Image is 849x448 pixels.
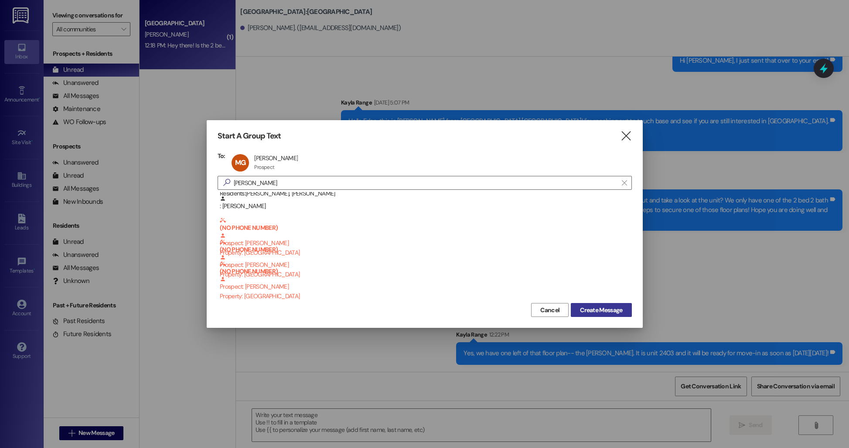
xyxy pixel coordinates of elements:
[220,239,632,253] b: (NO PHONE NUMBER)
[622,179,627,186] i: 
[220,239,632,279] div: Prospect: [PERSON_NAME]
[220,195,632,211] div: : [PERSON_NAME]
[220,261,632,275] b: (NO PHONE NUMBER)
[540,306,559,315] span: Cancel
[235,158,245,167] span: MG
[220,292,632,301] div: Property: [GEOGRAPHIC_DATA]
[620,131,632,141] i: 
[617,176,631,189] button: Clear text
[218,195,632,217] div: : [PERSON_NAME]
[218,217,632,239] div: (NO PHONE NUMBER) Prospect: [PERSON_NAME]Property: [GEOGRAPHIC_DATA]
[220,217,632,257] div: Prospect: [PERSON_NAME]
[220,217,632,232] b: (NO PHONE NUMBER)
[218,152,225,160] h3: To:
[571,303,631,317] button: Create Message
[218,261,632,283] div: (NO PHONE NUMBER) Prospect: [PERSON_NAME]Property: [GEOGRAPHIC_DATA]
[254,164,274,171] div: Prospect
[580,306,622,315] span: Create Message
[218,131,281,141] h3: Start A Group Text
[234,177,617,189] input: Search for any contact or apartment
[254,154,298,162] div: [PERSON_NAME]
[531,303,569,317] button: Cancel
[220,261,632,301] div: Prospect: [PERSON_NAME]
[220,189,632,198] div: Residents: [PERSON_NAME], [PERSON_NAME]
[220,178,234,187] i: 
[218,239,632,261] div: (NO PHONE NUMBER) Prospect: [PERSON_NAME]Property: [GEOGRAPHIC_DATA]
